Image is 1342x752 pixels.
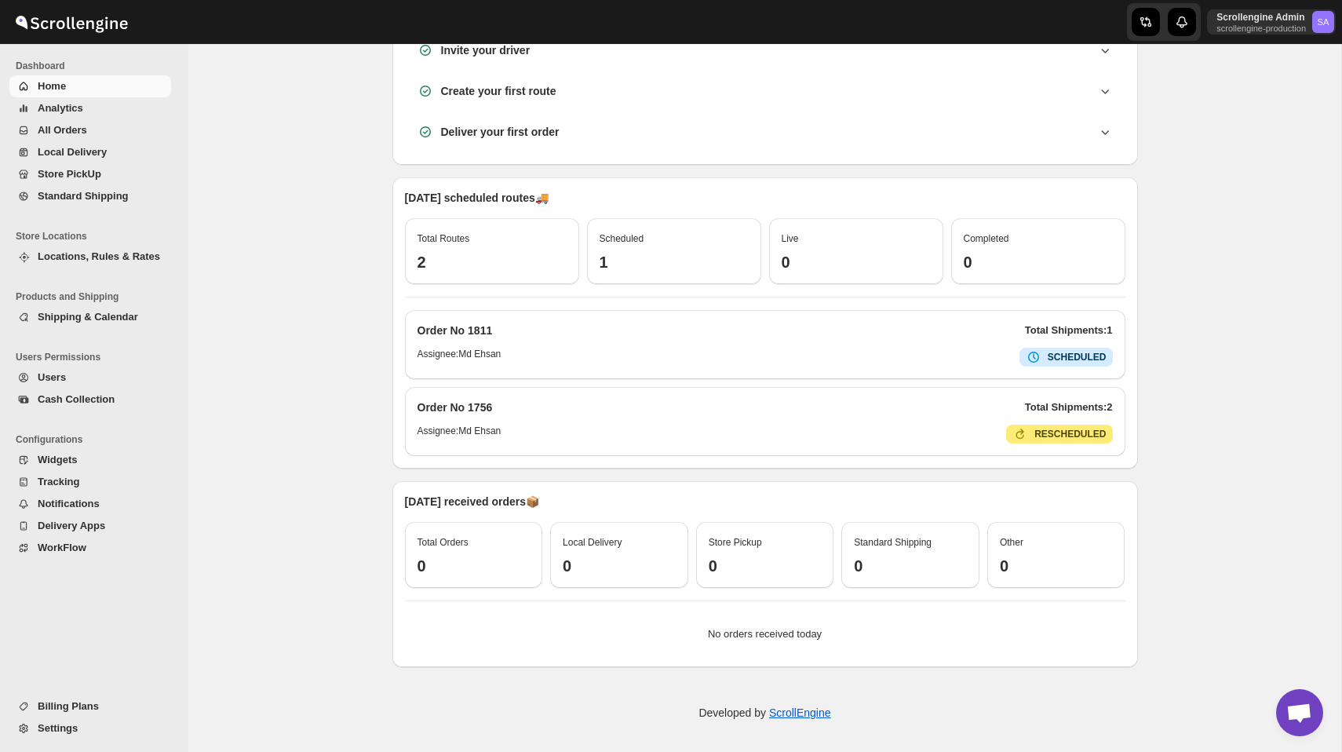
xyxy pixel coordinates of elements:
button: Tracking [9,471,171,493]
span: Live [782,233,799,244]
span: WorkFlow [38,542,86,553]
span: Local Delivery [563,537,622,548]
p: No orders received today [418,626,1113,642]
button: Home [9,75,171,97]
img: ScrollEngine [13,2,130,42]
span: Products and Shipping [16,290,177,303]
span: Shipping & Calendar [38,311,138,323]
h3: 0 [563,557,676,575]
button: Widgets [9,449,171,471]
span: Local Delivery [38,146,107,158]
button: Settings [9,717,171,739]
h3: 0 [1000,557,1113,575]
p: Developed by [698,705,830,721]
span: Standard Shipping [854,537,932,548]
button: All Orders [9,119,171,141]
button: Cash Collection [9,389,171,411]
span: All Orders [38,124,87,136]
button: Analytics [9,97,171,119]
span: Other [1000,537,1023,548]
text: SA [1318,17,1329,27]
span: Standard Shipping [38,190,129,202]
span: Total Orders [418,537,469,548]
h3: Invite your driver [441,42,531,58]
span: Dashboard [16,60,177,72]
span: Settings [38,722,78,734]
h6: Assignee: Md Ehsan [418,425,501,444]
span: Billing Plans [38,700,99,712]
span: Configurations [16,433,177,446]
h3: 0 [854,557,967,575]
button: Locations, Rules & Rates [9,246,171,268]
span: Store Pickup [709,537,762,548]
span: Notifications [38,498,100,509]
span: Store PickUp [38,168,101,180]
p: scrollengine-production [1216,24,1306,33]
button: Notifications [9,493,171,515]
span: Scrollengine Admin [1312,11,1334,33]
span: Users [38,371,66,383]
span: Scheduled [600,233,644,244]
p: Total Shipments: 2 [1025,400,1113,415]
button: Billing Plans [9,695,171,717]
span: Tracking [38,476,79,487]
h3: 0 [964,253,1113,272]
h3: 1 [600,253,749,272]
h3: 0 [709,557,822,575]
h3: Deliver your first order [441,124,560,140]
span: Cash Collection [38,393,115,405]
h2: Order No 1756 [418,400,493,415]
p: Total Shipments: 1 [1025,323,1113,338]
button: Shipping & Calendar [9,306,171,328]
h6: Assignee: Md Ehsan [418,348,501,367]
h3: 0 [782,253,931,272]
h3: 2 [418,253,567,272]
span: Widgets [38,454,77,465]
p: [DATE] received orders 📦 [405,494,1125,509]
span: Store Locations [16,230,177,243]
p: [DATE] scheduled routes 🚚 [405,190,1125,206]
h2: Order No 1811 [418,323,493,338]
button: User menu [1207,9,1336,35]
a: ScrollEngine [769,706,831,719]
b: RESCHEDULED [1034,429,1106,440]
span: Users Permissions [16,351,177,363]
div: Open chat [1276,689,1323,736]
button: Users [9,367,171,389]
span: Completed [964,233,1009,244]
h3: Create your first route [441,83,556,99]
span: Total Routes [418,233,470,244]
p: Scrollengine Admin [1216,11,1306,24]
span: Home [38,80,66,92]
b: SCHEDULED [1048,352,1107,363]
button: WorkFlow [9,537,171,559]
h3: 0 [418,557,531,575]
button: Delivery Apps [9,515,171,537]
span: Analytics [38,102,83,114]
span: Delivery Apps [38,520,105,531]
span: Locations, Rules & Rates [38,250,160,262]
